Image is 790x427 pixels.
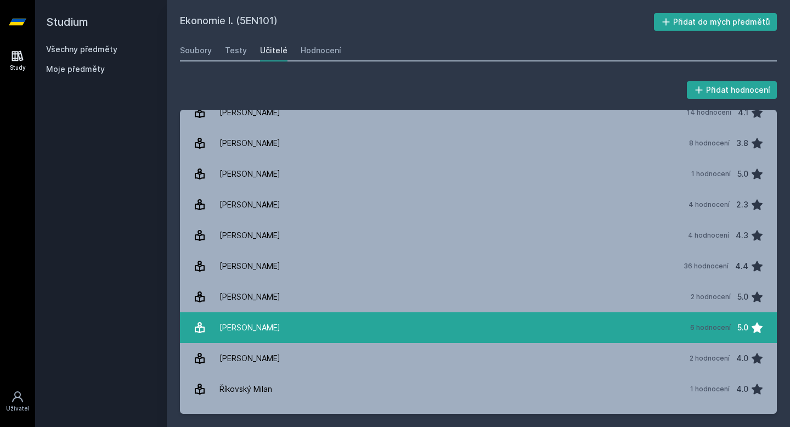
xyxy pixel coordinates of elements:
a: [PERSON_NAME] 14 hodnocení 4.1 [180,97,777,128]
div: [PERSON_NAME] [219,347,280,369]
div: 4.1 [738,102,748,123]
a: [PERSON_NAME] 2 hodnocení 5.0 [180,282,777,312]
a: [PERSON_NAME] 6 hodnocení 5.0 [180,312,777,343]
a: Učitelé [260,40,287,61]
div: Hodnocení [301,45,341,56]
div: Uživatel [6,404,29,413]
div: 5.0 [737,286,748,308]
div: 36 hodnocení [684,262,729,271]
div: [PERSON_NAME] [219,255,280,277]
div: 4 hodnocení [688,231,729,240]
a: [PERSON_NAME] 4 hodnocení 4.3 [180,220,777,251]
a: Všechny předměty [46,44,117,54]
div: 4.0 [736,378,748,400]
a: Testy [225,40,247,61]
div: 5.0 [737,163,748,185]
div: 1 hodnocení [690,385,730,394]
button: Přidat hodnocení [687,81,777,99]
div: [PERSON_NAME] [219,286,280,308]
div: [PERSON_NAME] [219,132,280,154]
div: 6 hodnocení [690,323,731,332]
div: 1 hodnocení [691,170,731,178]
div: [PERSON_NAME] [219,317,280,339]
div: 2 hodnocení [691,293,731,301]
a: [PERSON_NAME] 36 hodnocení 4.4 [180,251,777,282]
a: Uživatel [2,385,33,418]
a: Study [2,44,33,77]
a: [PERSON_NAME] 1 hodnocení 5.0 [180,159,777,189]
div: Testy [225,45,247,56]
div: 8 hodnocení [689,139,730,148]
button: Přidat do mých předmětů [654,13,777,31]
div: [PERSON_NAME] [219,224,280,246]
div: 3.8 [736,132,748,154]
div: 2.3 [736,194,748,216]
a: Soubory [180,40,212,61]
a: Hodnocení [301,40,341,61]
div: 5.0 [737,317,748,339]
div: Study [10,64,26,72]
span: Moje předměty [46,64,105,75]
div: 4 hodnocení [689,200,730,209]
div: [PERSON_NAME] [219,102,280,123]
a: [PERSON_NAME] 4 hodnocení 2.3 [180,189,777,220]
div: [PERSON_NAME] [219,163,280,185]
a: Říkovský Milan 1 hodnocení 4.0 [180,374,777,404]
div: [PERSON_NAME] [219,194,280,216]
div: 4.0 [736,347,748,369]
div: 2 hodnocení [690,354,730,363]
div: 4.3 [736,224,748,246]
div: Soubory [180,45,212,56]
h2: Ekonomie I. (5EN101) [180,13,654,31]
div: Učitelé [260,45,287,56]
a: [PERSON_NAME] 8 hodnocení 3.8 [180,128,777,159]
a: [PERSON_NAME] 2 hodnocení 4.0 [180,343,777,374]
div: 4.4 [735,255,748,277]
div: 14 hodnocení [687,108,731,117]
div: Říkovský Milan [219,378,272,400]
